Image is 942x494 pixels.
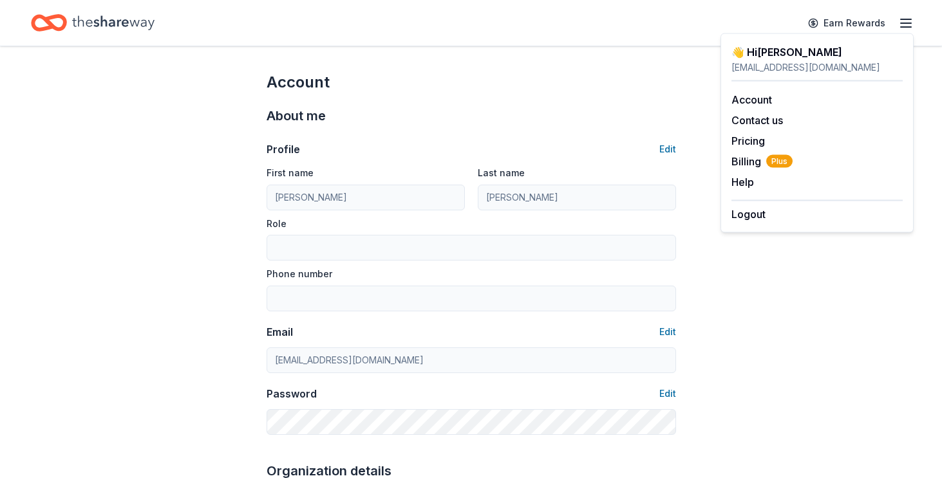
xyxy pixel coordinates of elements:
[267,268,332,280] label: Phone number
[731,134,765,147] a: Pricing
[731,44,903,60] div: 👋 Hi [PERSON_NAME]
[267,72,676,93] div: Account
[659,142,676,157] button: Edit
[731,154,793,169] span: Billing
[267,167,314,179] label: First name
[800,12,893,35] a: Earn Rewards
[267,105,676,126] div: About me
[731,93,772,106] a: Account
[478,167,525,179] label: Last name
[731,154,793,169] button: BillingPlus
[31,8,155,38] a: Home
[659,324,676,340] button: Edit
[267,461,676,481] div: Organization details
[766,155,793,168] span: Plus
[659,386,676,401] button: Edit
[731,174,754,190] button: Help
[731,60,903,75] div: [EMAIL_ADDRESS][DOMAIN_NAME]
[267,142,300,157] div: Profile
[267,324,293,340] div: Email
[267,217,287,230] label: Role
[731,113,783,128] button: Contact us
[267,386,317,401] div: Password
[731,206,766,222] button: Logout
